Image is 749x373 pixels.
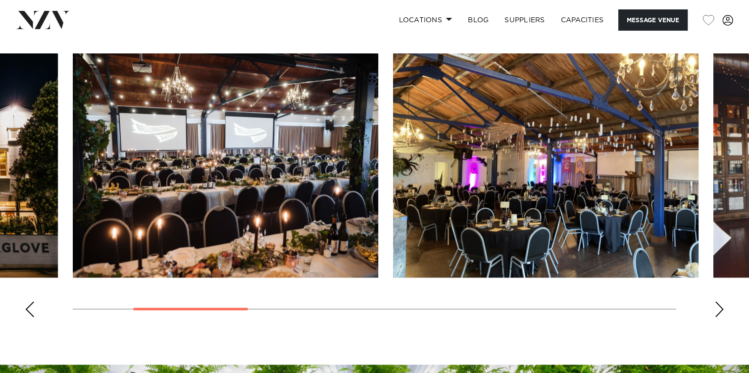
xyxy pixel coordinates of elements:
[460,9,497,31] a: BLOG
[553,9,612,31] a: Capacities
[73,53,378,278] swiper-slide: 2 / 10
[618,9,688,31] button: Message Venue
[497,9,552,31] a: SUPPLIERS
[391,9,460,31] a: Locations
[16,11,70,29] img: nzv-logo.png
[393,53,699,278] swiper-slide: 3 / 10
